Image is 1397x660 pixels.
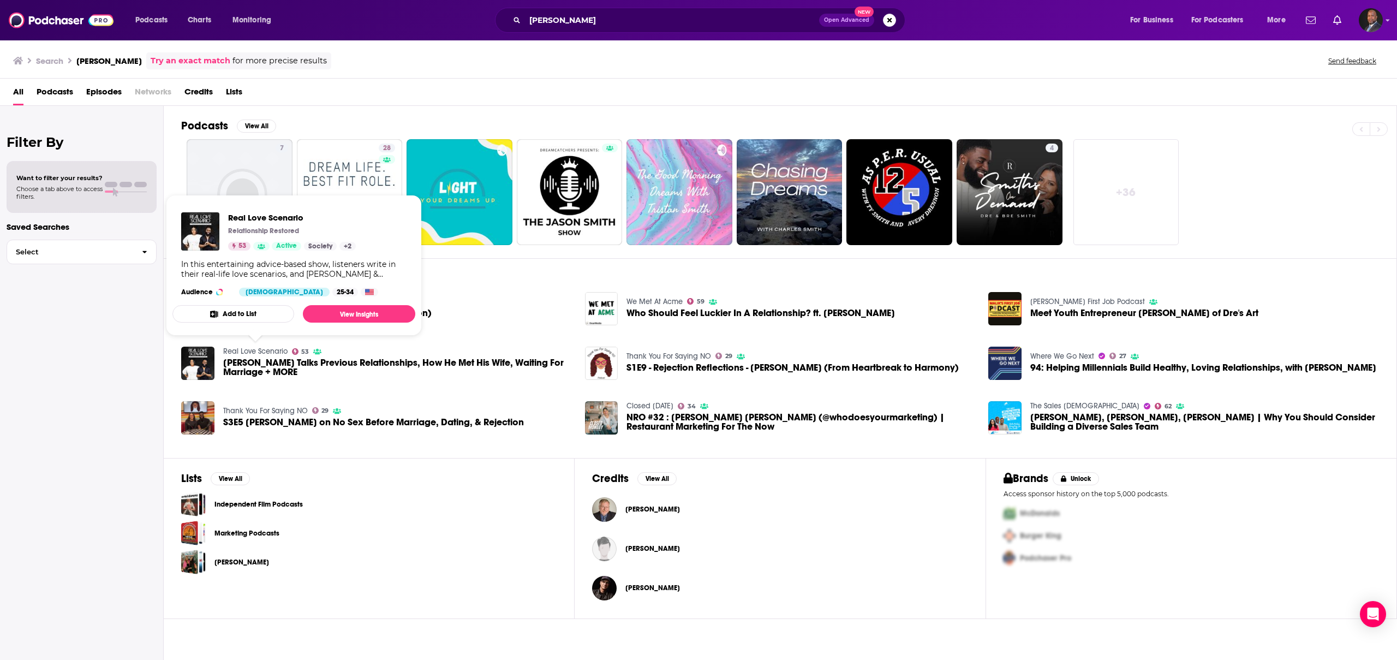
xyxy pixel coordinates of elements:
span: Monitoring [232,13,271,28]
img: Jimmy Iovine [592,576,617,600]
span: 59 [697,299,705,304]
span: S1E9 - Rejection Reflections - [PERSON_NAME] (From Heartbreak to Harmony) [626,363,959,372]
img: Second Pro Logo [999,525,1020,547]
img: Drew Smith [592,497,617,522]
span: New [855,7,874,17]
span: [PERSON_NAME] [625,505,680,514]
button: Open AdvancedNew [819,14,874,27]
span: 53 [238,241,246,252]
a: NRO #32 : Von'Dre Smith (@whodoesyourmarketing) | Restaurant Marketing For The Now [626,413,975,431]
span: for more precise results [232,55,327,67]
button: Jimmy IovineJimmy Iovine [592,570,968,605]
a: Podchaser - Follow, Share and Rate Podcasts [9,10,114,31]
img: Anita Nielsen, Larry Long Jr, Dre Smith | Why You Should Consider Building a Diverse Sales Team [988,401,1022,435]
span: Choose a tab above to access filters. [16,185,103,200]
a: Episodes [86,83,122,105]
input: Search podcasts, credits, & more... [525,11,819,29]
a: S1E9 - Rejection Reflections - Dre Smith (From Heartbreak to Harmony) [626,363,959,372]
span: Open Advanced [824,17,869,23]
a: Drew Smith [625,544,680,553]
button: Send feedback [1325,56,1380,66]
img: User Profile [1359,8,1383,32]
button: View All [237,120,276,133]
a: 29 [715,353,732,359]
a: 53 [292,348,309,355]
button: View All [637,472,677,485]
a: 34 [678,403,696,409]
span: [PERSON_NAME], [PERSON_NAME], [PERSON_NAME] | Why You Should Consider Building a Diverse Sales Team [1030,413,1379,431]
button: open menu [225,11,285,29]
span: Real Love Scenario [228,212,356,223]
span: [PERSON_NAME] Talks Previous Relationships, How He Met His Wife, Waiting For Marriage + MORE [223,358,572,377]
button: open menu [1184,11,1259,29]
span: Lists [226,83,242,105]
a: Jimmy Iovine [625,584,680,592]
span: Meet Youth Entrepreneur [PERSON_NAME] of Dre's Art [1030,308,1258,318]
a: ListsView All [181,472,250,485]
a: [PERSON_NAME] [214,556,269,568]
a: 28 [379,144,395,152]
span: 53 [301,349,309,354]
a: 94: Helping Millennials Build Healthy, Loving Relationships, with Dre Smith [988,347,1022,380]
span: 34 [688,404,696,409]
a: Podcasts [37,83,73,105]
h2: Podcasts [181,119,228,133]
a: 28 [297,139,403,245]
a: 94: Helping Millennials Build Healthy, Loving Relationships, with Dre Smith [1030,363,1376,372]
a: Where We Go Next [1030,352,1094,361]
span: S3E5 [PERSON_NAME] on No Sex Before Marriage, Dating, & Rejection [223,418,524,427]
a: NRO #32 : Von'Dre Smith (@whodoesyourmarketing) | Restaurant Marketing For The Now [585,401,618,435]
span: 29 [725,354,732,359]
a: 7 [187,139,292,245]
button: View All [211,472,250,485]
a: Dre Smith Talks Previous Relationships, How He Met His Wife, Waiting For Marriage + MORE [223,358,572,377]
a: All [13,83,23,105]
span: 7 [280,143,284,154]
span: Who Should Feel Luckier In A Relationship? ft. [PERSON_NAME] [626,308,895,318]
span: Independent Film Podcasts [181,492,206,516]
a: Show notifications dropdown [1302,11,1320,29]
span: 29 [321,408,329,413]
img: Who Should Feel Luckier In A Relationship? ft. Dre Smith [585,292,618,325]
img: Third Pro Logo [999,547,1020,569]
a: Drew Smith [625,505,680,514]
button: open menu [1123,11,1187,29]
img: S3E5 Dre Smith on No Sex Before Marriage, Dating, & Rejection [181,401,214,435]
span: Podchaser Pro [1020,554,1071,563]
span: More [1267,13,1286,28]
a: PodcastsView All [181,119,276,133]
span: 94: Helping Millennials Build Healthy, Loving Relationships, with [PERSON_NAME] [1030,363,1376,372]
h3: [PERSON_NAME] [76,56,142,66]
span: Active [276,241,297,252]
button: Select [7,240,157,264]
a: 62 [1155,403,1172,409]
a: S3E5 Dre Smith on No Sex Before Marriage, Dating, & Rejection [223,418,524,427]
div: Open Intercom Messenger [1360,601,1386,627]
a: 27 [1109,353,1126,359]
button: Drew SmithDrew Smith [592,492,968,527]
a: View Insights [303,305,415,323]
span: Charts [188,13,211,28]
span: 4 [1050,143,1054,154]
img: Meet Youth Entrepreneur Dre Smith of Dre's Art [988,292,1022,325]
img: S1E9 - Rejection Reflections - Dre Smith (From Heartbreak to Harmony) [585,347,618,380]
span: HEINZ Smoothie [181,550,206,574]
a: Anita Nielsen, Larry Long Jr, Dre Smith | Why You Should Consider Building a Diverse Sales Team [1030,413,1379,431]
a: Who Should Feel Luckier In A Relationship? ft. Dre Smith [626,308,895,318]
button: open menu [1259,11,1299,29]
a: Drew Smith [592,537,617,561]
a: Independent Film Podcasts [214,498,303,510]
p: Saved Searches [7,222,157,232]
span: Burger King [1020,531,1061,540]
a: Society [304,242,337,251]
button: Unlock [1053,472,1099,485]
h3: Search [36,56,63,66]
